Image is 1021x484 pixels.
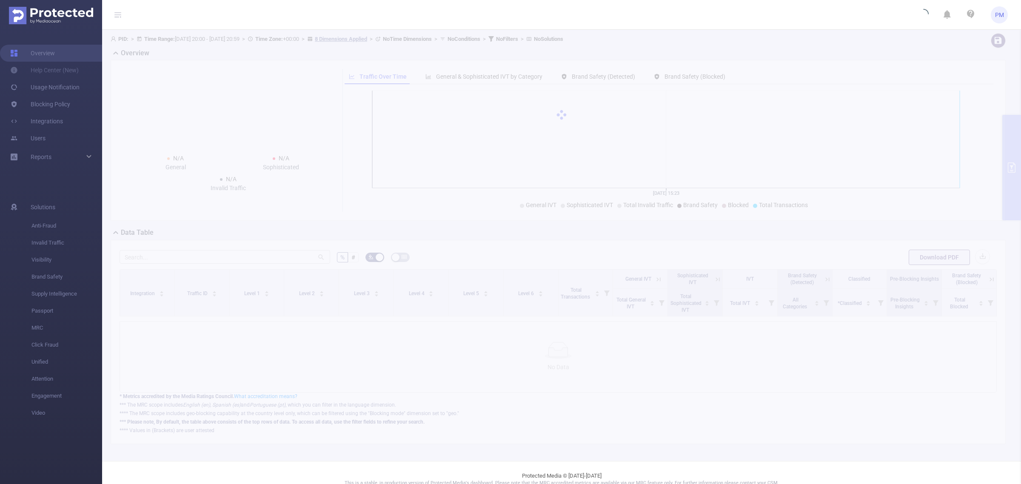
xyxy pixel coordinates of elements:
[31,336,102,353] span: Click Fraud
[31,404,102,421] span: Video
[9,7,93,24] img: Protected Media
[31,319,102,336] span: MRC
[31,370,102,387] span: Attention
[31,148,51,165] a: Reports
[31,234,102,251] span: Invalid Traffic
[31,268,102,285] span: Brand Safety
[31,154,51,160] span: Reports
[10,79,80,96] a: Usage Notification
[10,96,70,113] a: Blocking Policy
[31,217,102,234] span: Anti-Fraud
[31,251,102,268] span: Visibility
[31,353,102,370] span: Unified
[918,9,929,21] i: icon: loading
[10,130,46,147] a: Users
[10,113,63,130] a: Integrations
[31,285,102,302] span: Supply Intelligence
[10,45,55,62] a: Overview
[995,6,1004,23] span: PM
[31,387,102,404] span: Engagement
[31,199,55,216] span: Solutions
[31,302,102,319] span: Passport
